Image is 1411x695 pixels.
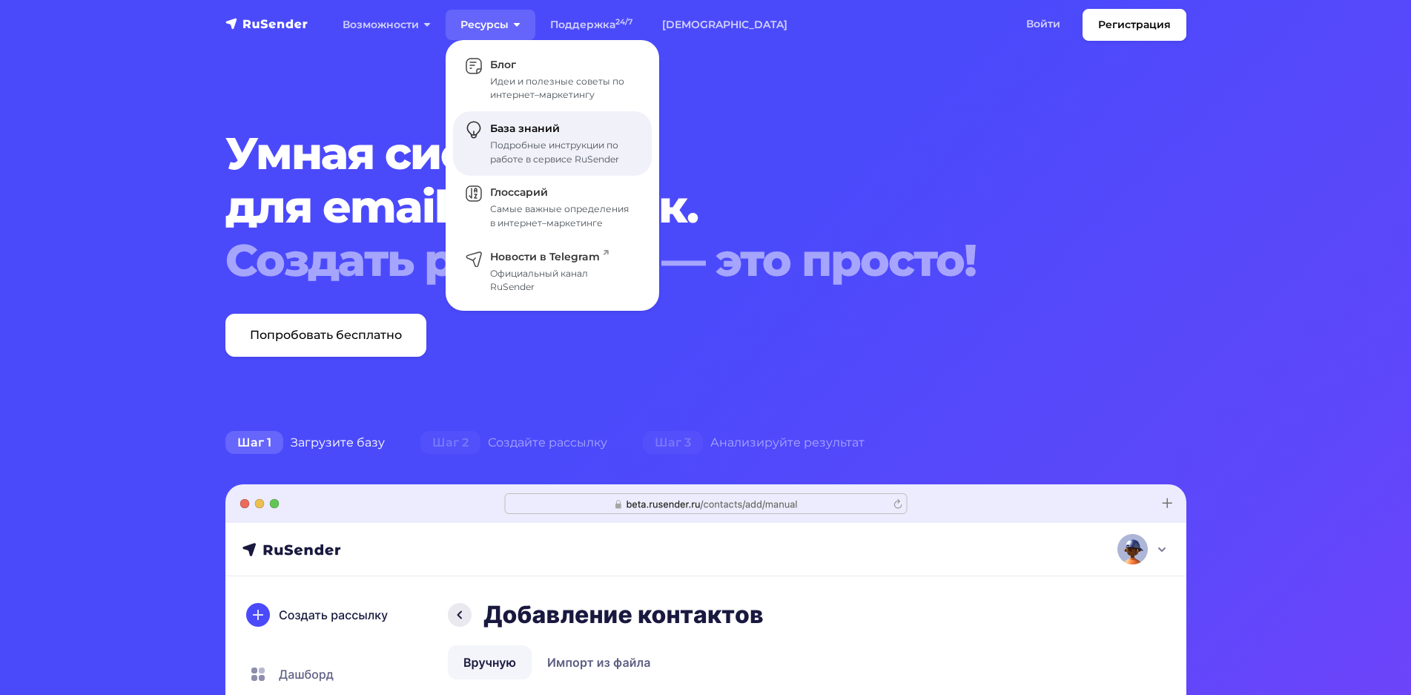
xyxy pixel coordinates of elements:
a: Поддержка24/7 [535,10,647,40]
a: База знаний Подробные инструкции по работе в сервисе RuSender [453,111,652,175]
span: Шаг 2 [420,431,480,455]
div: Подробные инструкции по работе в сервисе RuSender [490,139,634,166]
a: Ресурсы [446,10,535,40]
a: [DEMOGRAPHIC_DATA] [647,10,802,40]
img: RuSender [225,16,308,31]
span: Новости в Telegram [490,250,609,263]
div: Самые важные определения в интернет–маркетинге [490,202,634,230]
span: Блог [490,58,516,71]
div: Создайте рассылку [403,428,625,458]
span: База знаний [490,122,560,135]
a: Попробовать бесплатно [225,314,426,357]
h1: Умная система для email рассылок. [225,127,1105,287]
a: Регистрация [1083,9,1186,41]
span: Шаг 1 [225,431,283,455]
span: Глоссарий [490,185,548,199]
a: Войти [1011,9,1075,39]
a: Блог Идеи и полезные советы по интернет–маркетингу [453,47,652,111]
a: Новости в Telegram Официальный канал RuSender [453,240,652,303]
a: Возможности [328,10,446,40]
div: Анализируйте результат [625,428,882,458]
div: Загрузите базу [208,428,403,458]
div: Идеи и полезные советы по интернет–маркетингу [490,75,634,102]
span: Шаг 3 [643,431,703,455]
sup: 24/7 [615,17,632,27]
a: Глоссарий Самые важные определения в интернет–маркетинге [453,176,652,240]
div: Официальный канал RuSender [490,267,634,294]
div: Создать рассылку — это просто! [225,234,1105,287]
